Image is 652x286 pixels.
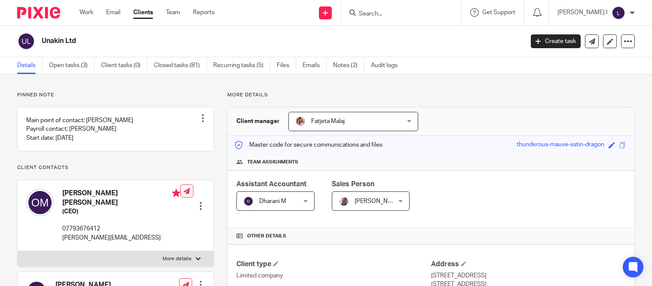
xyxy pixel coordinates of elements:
a: Audit logs [371,57,404,74]
h4: [PERSON_NAME] [PERSON_NAME] [62,189,181,207]
img: svg%3E [26,189,54,216]
span: Other details [247,233,286,240]
img: svg%3E [612,6,625,20]
a: Emails [303,57,327,74]
a: Reports [193,8,214,17]
p: [PERSON_NAME][EMAIL_ADDRESS] [62,234,181,242]
a: Work [80,8,93,17]
a: Open tasks (3) [49,57,95,74]
a: Recurring tasks (5) [213,57,270,74]
span: Sales Person [332,181,374,188]
h3: Client manager [236,117,280,126]
a: Client tasks (0) [101,57,147,74]
span: [PERSON_NAME] [355,198,402,204]
p: [PERSON_NAME] I [557,8,607,17]
input: Search [358,10,435,18]
p: Client contacts [17,164,214,171]
p: Pinned note [17,92,214,98]
a: Email [106,8,120,17]
a: Files [277,57,296,74]
span: Team assignments [247,159,298,166]
a: Create task [531,34,581,48]
h5: (CEO) [62,207,181,216]
a: Closed tasks (81) [154,57,207,74]
p: 07793676412 [62,224,181,233]
img: svg%3E [17,32,35,50]
span: Dharani M [259,198,286,204]
i: Primary [172,189,181,197]
h4: Client type [236,260,431,269]
p: Master code for secure communications and files [234,141,383,149]
span: Get Support [482,9,515,15]
img: Matt%20Circle.png [339,196,349,206]
a: Notes (2) [333,57,364,74]
a: Details [17,57,43,74]
span: Fatjeta Malaj [311,118,345,124]
img: svg%3E [243,196,254,206]
img: Pixie [17,7,60,18]
h2: Unakin Ltd [42,37,422,46]
p: More details [162,255,191,262]
p: Limited company [236,271,431,280]
a: Clients [133,8,153,17]
a: Team [166,8,180,17]
p: [STREET_ADDRESS] [431,271,626,280]
p: More details [227,92,635,98]
img: MicrosoftTeams-image%20(5).png [295,116,306,126]
div: thunderous-mauve-satin-dragon [517,140,604,150]
span: Assistant Accountant [236,181,306,188]
h4: Address [431,260,626,269]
